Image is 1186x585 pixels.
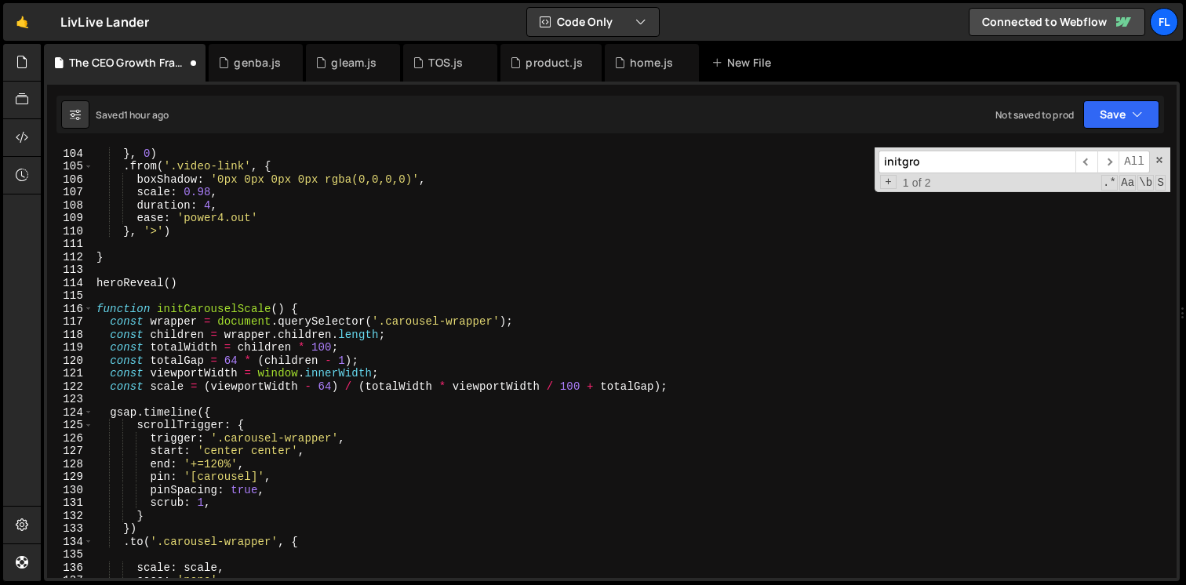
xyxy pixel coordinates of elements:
div: 128 [47,458,93,471]
div: 108 [47,199,93,213]
div: The CEO Growth Framework.js [69,55,187,71]
div: 124 [47,406,93,420]
button: Save [1083,100,1159,129]
div: 126 [47,432,93,445]
span: 1 of 2 [897,176,937,190]
a: 🤙 [3,3,42,41]
div: 115 [47,289,93,303]
div: 132 [47,510,93,523]
div: 123 [47,393,93,406]
span: RegExp Search [1101,175,1118,191]
span: Search In Selection [1155,175,1166,191]
div: 104 [47,147,93,161]
div: 117 [47,315,93,329]
div: gleam.js [331,55,377,71]
div: 127 [47,445,93,458]
div: product.js [526,55,583,71]
div: 136 [47,561,93,575]
a: Fl [1150,8,1178,36]
div: 111 [47,238,93,251]
div: 119 [47,341,93,354]
div: 122 [47,380,93,394]
span: Whole Word Search [1137,175,1154,191]
div: Not saved to prod [995,108,1074,122]
span: Alt-Enter [1119,151,1150,173]
div: New File [711,55,777,71]
div: 120 [47,354,93,368]
div: home.js [630,55,673,71]
div: LivLive Lander [60,13,149,31]
div: 134 [47,536,93,549]
div: 125 [47,419,93,432]
button: Code Only [527,8,659,36]
div: genba.js [234,55,281,71]
div: 129 [47,471,93,484]
span: CaseSensitive Search [1119,175,1136,191]
span: ​ [1075,151,1097,173]
span: ​ [1097,151,1119,173]
div: 114 [47,277,93,290]
div: 105 [47,160,93,173]
div: 130 [47,484,93,497]
div: 110 [47,225,93,238]
div: 112 [47,251,93,264]
span: Toggle Replace mode [880,175,897,190]
div: 106 [47,173,93,187]
div: 118 [47,329,93,342]
div: 135 [47,548,93,561]
div: TOS.js [428,55,463,71]
div: 107 [47,186,93,199]
div: 109 [47,212,93,225]
div: 131 [47,496,93,510]
div: 116 [47,303,93,316]
div: 121 [47,367,93,380]
div: Saved [96,108,169,122]
div: 1 hour ago [124,108,169,122]
a: Connected to Webflow [969,8,1145,36]
div: 113 [47,263,93,277]
div: 133 [47,522,93,536]
input: Search for [879,151,1075,173]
